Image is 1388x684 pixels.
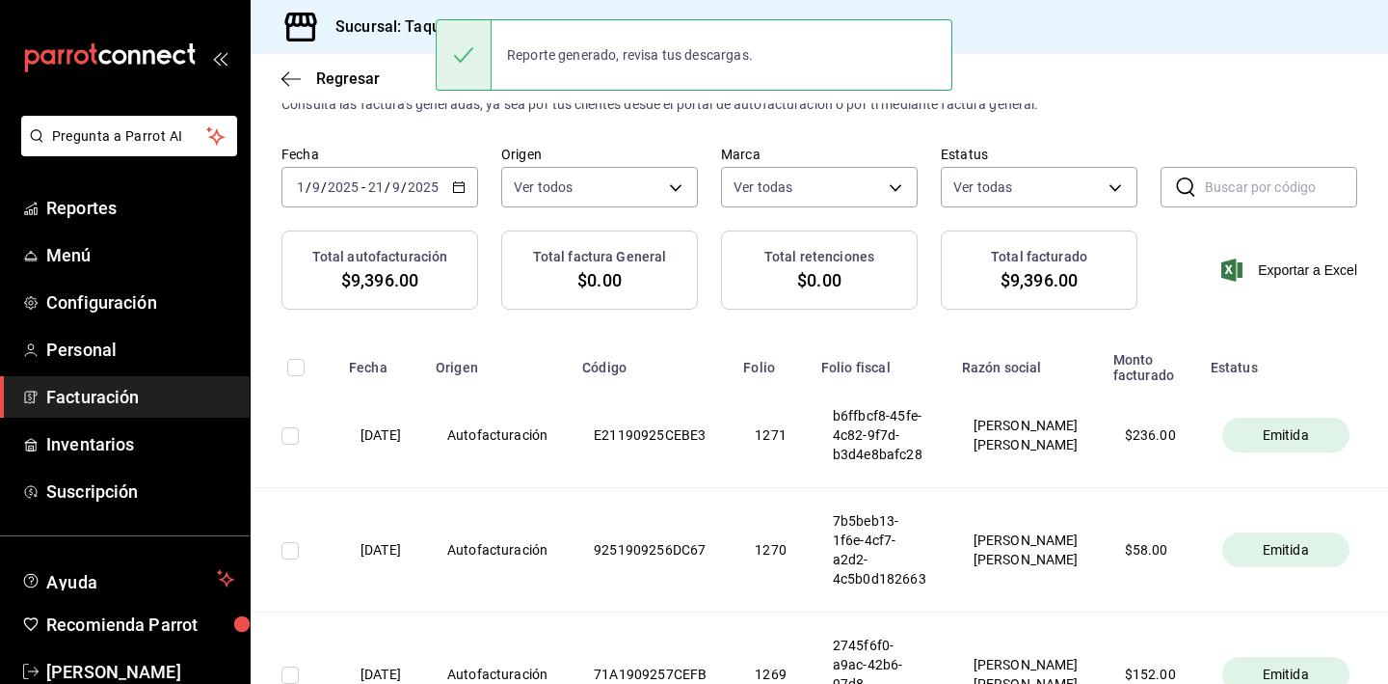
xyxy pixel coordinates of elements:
h3: Sucursal: Taquería El Mexicano (GTO) [320,15,604,39]
div: Consulta las facturas generadas, ya sea por tus clientes desde el portal de autofacturacion o por... [281,95,1357,115]
th: Razón social [950,341,1102,383]
div: Reporte generado, revisa tus descargas. [492,34,768,76]
span: / [385,179,390,195]
th: $ 58.00 [1102,488,1199,613]
label: Fecha [281,148,478,161]
label: Estatus [941,148,1137,161]
a: Pregunta a Parrot AI [13,140,237,160]
span: $0.00 [577,267,622,293]
button: open_drawer_menu [212,50,227,66]
span: / [306,179,311,195]
th: b6ffbcf8-45fe-4c82-9f7d-b3d4e8bafc28 [810,383,950,488]
button: Pregunta a Parrot AI [21,116,237,156]
th: 1270 [732,488,810,613]
span: Reportes [46,195,234,221]
span: Ver todas [953,178,1012,197]
th: $ 236.00 [1102,383,1199,488]
th: Folio [732,341,810,383]
input: -- [391,179,401,195]
input: -- [311,179,321,195]
th: E21190925CEBE3 [571,383,732,488]
th: [DATE] [337,488,424,613]
span: Suscripción [46,479,234,505]
label: Origen [501,148,698,161]
button: Exportar a Excel [1225,259,1357,282]
th: Autofacturación [424,488,571,613]
th: [PERSON_NAME] [PERSON_NAME] [950,383,1102,488]
th: Autofacturación [424,383,571,488]
span: / [321,179,327,195]
button: Regresar [281,69,380,88]
th: Código [571,341,732,383]
h3: Total facturado [991,247,1087,267]
input: ---- [407,179,440,195]
span: Pregunta a Parrot AI [52,126,207,147]
th: 9251909256DC67 [571,488,732,613]
span: Menú [46,242,234,268]
input: -- [296,179,306,195]
input: -- [367,179,385,195]
input: Buscar por código [1205,168,1357,206]
span: Emitida [1255,540,1317,560]
span: Emitida [1255,425,1317,445]
span: $0.00 [797,267,841,293]
th: Estatus [1199,341,1373,383]
th: Folio fiscal [810,341,950,383]
span: Configuración [46,289,234,315]
span: Ver todas [734,178,792,197]
span: Ayuda [46,567,209,590]
span: - [361,179,365,195]
h3: Total factura General [533,247,667,267]
span: $9,396.00 [341,267,418,293]
span: / [401,179,407,195]
th: [PERSON_NAME] [PERSON_NAME] [950,488,1102,613]
th: 1271 [732,383,810,488]
span: Inventarios [46,431,234,457]
h3: Total autofacturación [312,247,448,267]
input: ---- [327,179,360,195]
h3: Total retenciones [764,247,874,267]
span: Emitida [1255,665,1317,684]
th: Fecha [337,341,424,383]
span: Regresar [316,69,380,88]
span: $9,396.00 [1001,267,1078,293]
span: Facturación [46,384,234,410]
th: Monto facturado [1102,341,1199,383]
label: Marca [721,148,918,161]
span: Ver todos [514,178,573,197]
th: 7b5beb13-1f6e-4cf7-a2d2-4c5b0d182663 [810,488,950,613]
span: Personal [46,337,234,363]
span: Recomienda Parrot [46,612,234,638]
th: [DATE] [337,383,424,488]
th: Origen [424,341,571,383]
